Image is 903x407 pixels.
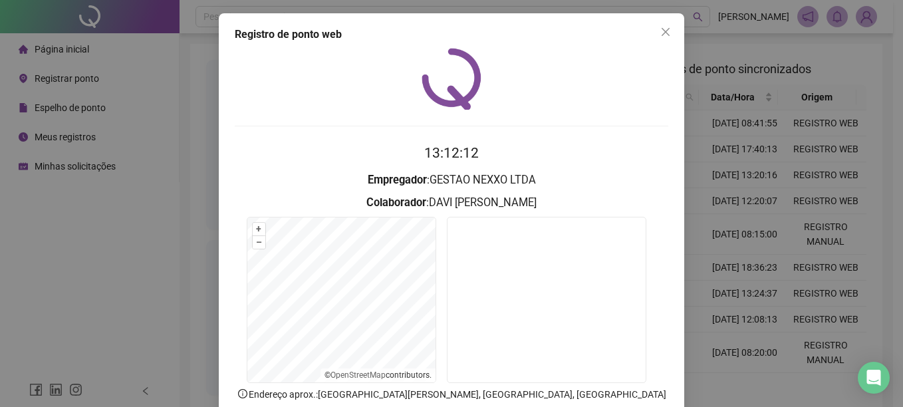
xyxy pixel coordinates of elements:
[655,21,676,43] button: Close
[330,370,386,380] a: OpenStreetMap
[253,236,265,249] button: –
[858,362,890,394] div: Open Intercom Messenger
[660,27,671,37] span: close
[235,172,668,189] h3: : GESTAO NEXXO LTDA
[424,145,479,161] time: 13:12:12
[366,196,426,209] strong: Colaborador
[253,223,265,235] button: +
[368,174,427,186] strong: Empregador
[422,48,481,110] img: QRPoint
[235,27,668,43] div: Registro de ponto web
[235,387,668,402] p: Endereço aprox. : [GEOGRAPHIC_DATA][PERSON_NAME], [GEOGRAPHIC_DATA], [GEOGRAPHIC_DATA]
[324,370,432,380] li: © contributors.
[237,388,249,400] span: info-circle
[235,194,668,211] h3: : DAVI [PERSON_NAME]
